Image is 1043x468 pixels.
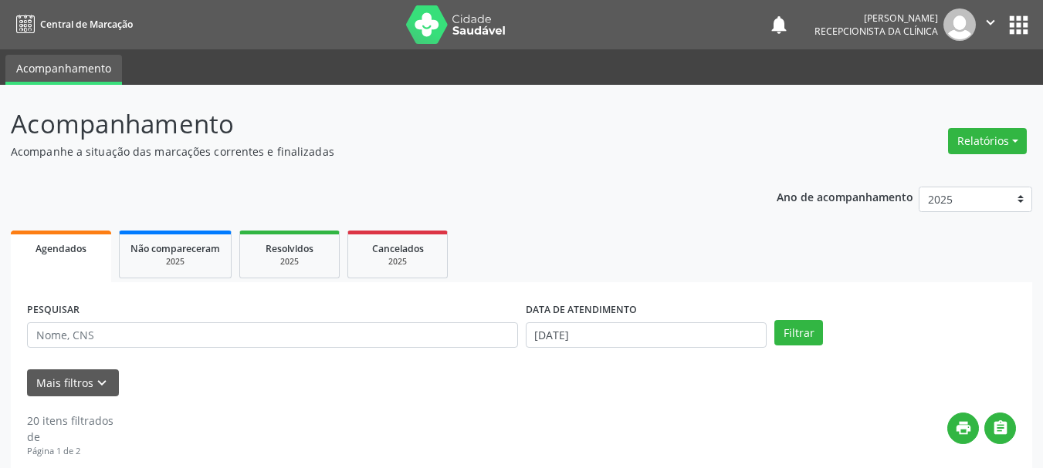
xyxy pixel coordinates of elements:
[130,242,220,255] span: Não compareceram
[11,12,133,37] a: Central de Marcação
[93,375,110,392] i: keyboard_arrow_down
[27,429,113,445] div: de
[943,8,976,41] img: img
[768,14,790,35] button: notifications
[359,256,436,268] div: 2025
[1005,12,1032,39] button: apps
[777,187,913,206] p: Ano de acompanhamento
[27,445,113,458] div: Página 1 de 2
[11,105,726,143] p: Acompanhamento
[526,322,767,348] input: Selecione um intervalo
[266,242,313,255] span: Resolvidos
[11,143,726,160] p: Acompanhe a situação das marcações correntes e finalizadas
[955,419,972,436] i: print
[976,8,1005,41] button: 
[27,412,113,429] div: 20 itens filtrados
[774,320,823,346] button: Filtrar
[251,256,328,268] div: 2025
[992,419,1009,436] i: 
[372,242,424,255] span: Cancelados
[947,412,979,444] button: print
[27,322,518,348] input: Nome, CNS
[526,298,637,322] label: DATA DE ATENDIMENTO
[814,25,938,38] span: Recepcionista da clínica
[36,242,86,255] span: Agendados
[27,298,80,322] label: PESQUISAR
[5,55,122,85] a: Acompanhamento
[982,14,999,31] i: 
[814,12,938,25] div: [PERSON_NAME]
[130,256,220,268] div: 2025
[948,128,1027,154] button: Relatórios
[40,18,133,31] span: Central de Marcação
[984,412,1016,444] button: 
[27,369,119,396] button: Mais filtroskeyboard_arrow_down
